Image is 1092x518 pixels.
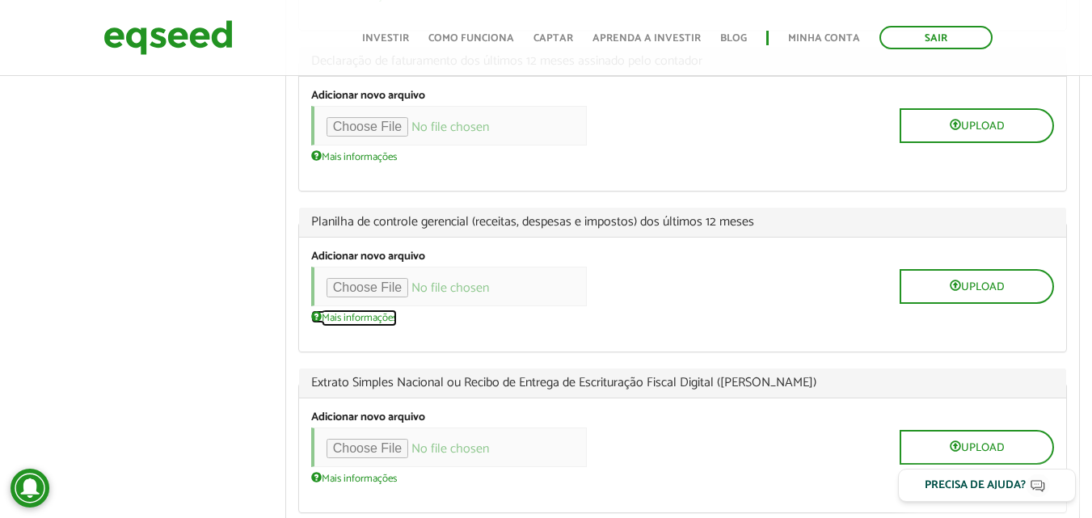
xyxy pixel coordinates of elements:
[592,33,701,44] a: Aprenda a investir
[311,377,1054,390] span: Extrato Simples Nacional ou Recibo de Entrega de Escrituração Fiscal Digital ([PERSON_NAME])
[362,33,409,44] a: Investir
[311,471,397,484] a: Mais informações
[311,412,425,423] label: Adicionar novo arquivo
[879,26,993,49] a: Sair
[533,33,573,44] a: Captar
[900,269,1054,304] button: Upload
[103,16,233,59] img: EqSeed
[900,430,1054,465] button: Upload
[900,108,1054,143] button: Upload
[311,216,1054,229] span: Planilha de controle gerencial (receitas, despesas e impostos) dos últimos 12 meses
[311,91,425,102] label: Adicionar novo arquivo
[720,33,747,44] a: Blog
[428,33,514,44] a: Como funciona
[311,310,397,323] a: Mais informações
[788,33,860,44] a: Minha conta
[311,251,425,263] label: Adicionar novo arquivo
[311,150,397,162] a: Mais informações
